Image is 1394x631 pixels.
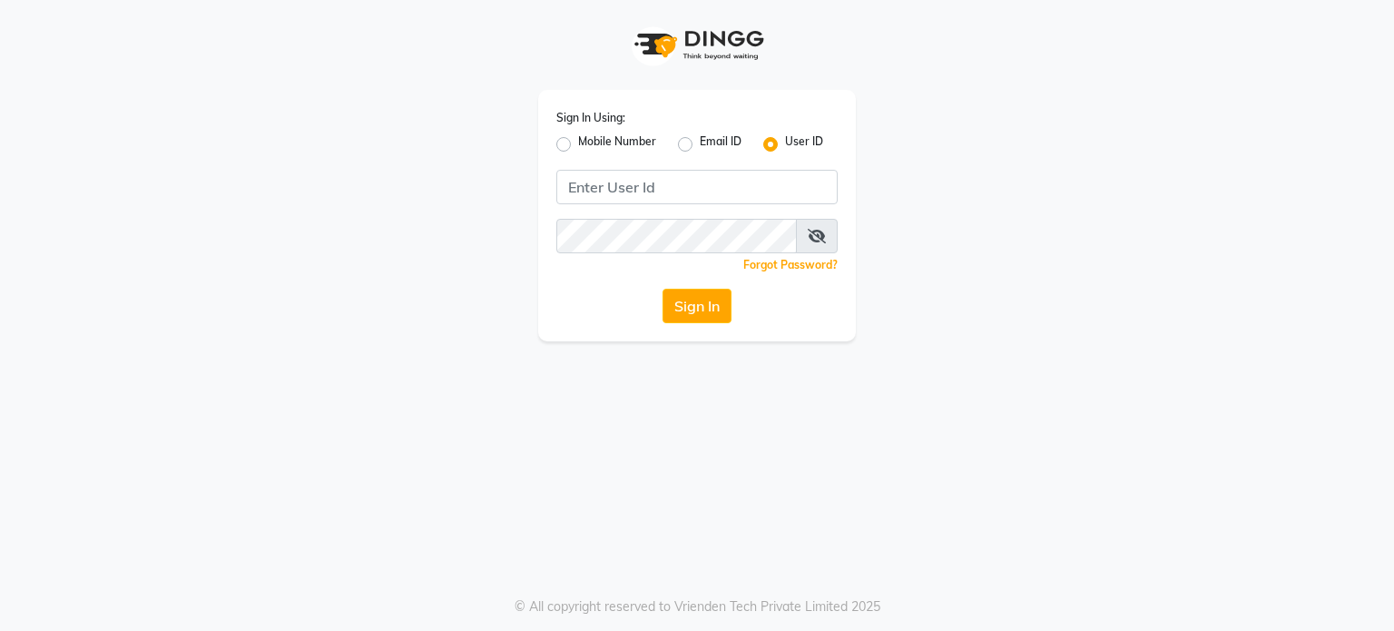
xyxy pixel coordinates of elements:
[556,110,625,126] label: Sign In Using:
[663,289,731,323] button: Sign In
[785,133,823,155] label: User ID
[556,219,797,253] input: Username
[556,170,838,204] input: Username
[624,18,770,72] img: logo1.svg
[700,133,741,155] label: Email ID
[743,258,838,271] a: Forgot Password?
[578,133,656,155] label: Mobile Number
